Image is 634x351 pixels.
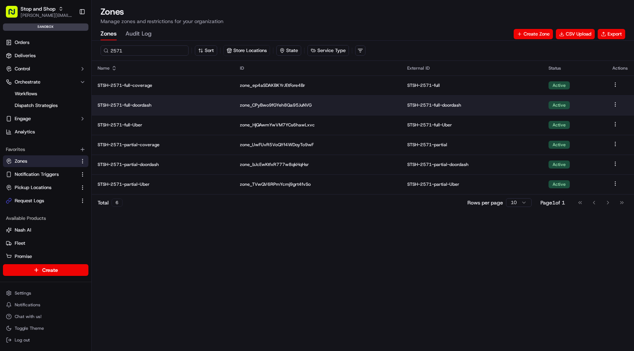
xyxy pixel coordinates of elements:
[98,142,228,148] p: STSH-2571-partial-coverage
[73,124,89,130] span: Pylon
[3,311,88,322] button: Chat with us!
[3,37,88,48] a: Orders
[21,5,55,12] button: Stop and Shop
[7,29,134,41] p: Welcome 👋
[407,122,537,128] p: STSH-2571-full-Uber
[15,227,31,233] span: Nash AI
[407,142,537,148] p: STSH-2571-partial
[276,45,301,56] button: State
[240,142,396,148] p: zone_UwFUvR5VoQYf4WDoyTo9wF
[19,47,132,55] input: Got a question? Start typing here...
[6,158,77,165] a: Zones
[407,82,537,88] p: STSH-2571-full
[549,101,570,109] div: Active
[15,39,29,46] span: Orders
[101,45,189,56] input: Search for a zone
[125,28,152,40] button: Audit Log
[21,12,73,18] button: [PERSON_NAME][EMAIL_ADDRESS][DOMAIN_NAME]
[3,3,76,21] button: Stop and Shop[PERSON_NAME][EMAIL_ADDRESS][DOMAIN_NAME]
[195,45,217,56] button: Sort
[15,253,32,260] span: Promise
[7,70,21,83] img: 1736555255976-a54dd68f-1ca7-489b-9aae-adbdc363a1c4
[3,144,88,155] div: Favorites
[59,103,121,117] a: 💻API Documentation
[3,264,88,276] button: Create
[101,28,117,40] button: Zones
[514,29,553,39] button: Create Zone
[15,106,56,114] span: Knowledge Base
[62,107,68,113] div: 💻
[98,162,228,167] p: STSH-2571-partial-doordash
[112,199,123,207] div: 6
[6,171,77,178] a: Notification Triggers
[407,102,537,108] p: STSH-2571-full-doordash
[15,302,40,308] span: Notifications
[4,103,59,117] a: 📗Knowledge Base
[6,197,77,204] a: Request Logs
[3,288,88,298] button: Settings
[98,122,228,128] p: STSH-2571-full-Uber
[3,50,88,62] a: Deliveries
[15,52,36,59] span: Deliveries
[42,266,58,274] span: Create
[6,227,85,233] a: Nash AI
[7,7,22,22] img: Nash
[223,45,270,56] button: Store Locations
[15,115,31,122] span: Engage
[549,81,570,89] div: Active
[240,102,396,108] p: zone_CPyBwo9fGYeh8Qa95JuNVG
[98,181,228,187] p: STSH-2571-partial-Uber
[15,197,44,204] span: Request Logs
[3,224,88,236] button: Nash AI
[3,182,88,193] button: Pickup Locations
[15,171,59,178] span: Notification Triggers
[556,29,595,39] a: CSV Upload
[3,251,88,262] button: Promise
[240,162,396,167] p: zone_bJcEwKtfxR777w8qkHqHsr
[6,184,77,191] a: Pickup Locations
[98,102,228,108] p: STSH-2571-full-doordash
[407,65,537,71] div: External ID
[15,240,25,247] span: Fleet
[549,160,570,169] div: Active
[6,240,85,247] a: Fleet
[3,323,88,333] button: Toggle Theme
[549,65,601,71] div: Status
[15,337,30,343] span: Log out
[125,72,134,81] button: Start new chat
[98,199,123,207] div: Total
[15,184,51,191] span: Pickup Locations
[549,180,570,188] div: Active
[598,29,625,39] button: Export
[15,90,37,97] span: Workflows
[101,18,625,25] p: Manage zones and restrictions for your organization
[7,107,13,113] div: 📗
[308,45,349,56] button: Service Type
[101,6,625,18] h1: Zones
[3,63,88,75] button: Control
[15,290,31,296] span: Settings
[3,126,88,138] a: Analytics
[240,122,396,128] p: zone_HjQAwmYwVM7YCs6hawLxvc
[15,158,27,165] span: Zones
[15,79,40,85] span: Orchestrate
[3,300,88,310] button: Notifications
[69,106,118,114] span: API Documentation
[3,213,88,224] div: Available Products
[407,162,537,167] p: STSH-2571-partial-doordash
[98,65,228,71] div: Name
[3,76,88,88] button: Orchestrate
[240,65,396,71] div: ID
[12,89,80,99] a: Workflows
[3,335,88,345] button: Log out
[549,121,570,129] div: Active
[3,237,88,249] button: Fleet
[407,181,537,187] p: STSH-2571-partial-Uber
[15,129,35,135] span: Analytics
[15,66,30,72] span: Control
[15,325,44,331] span: Toggle Theme
[612,65,628,71] div: Actions
[549,141,570,149] div: Active
[3,195,88,207] button: Request Logs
